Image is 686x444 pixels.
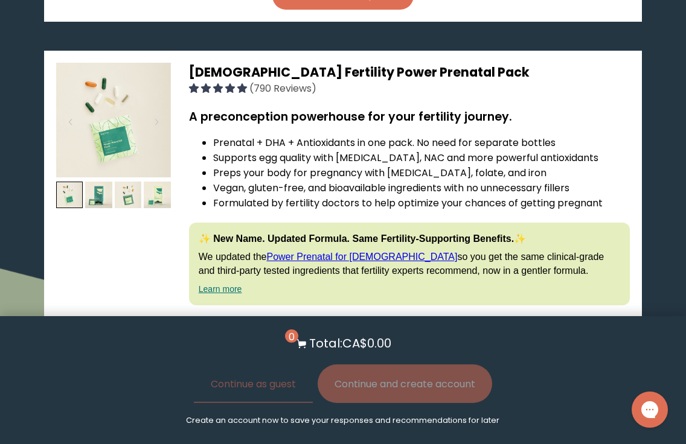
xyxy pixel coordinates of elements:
span: 0 [285,329,298,343]
strong: ✨ New Name. Updated Formula. Same Fertility-Supporting Benefits.✨ [199,233,526,244]
p: Create an account now to save your responses and recommendations for later [186,415,499,426]
a: Power Prenatal for [DEMOGRAPHIC_DATA] [266,252,457,262]
li: Preps your body for pregnancy with [MEDICAL_DATA], folate, and iron [213,165,630,180]
strong: A preconception powerhouse for your fertility journey. [189,109,512,125]
button: Continue as guest [194,364,313,403]
span: (790 Reviews) [249,81,316,95]
button: Continue and create account [318,364,492,403]
img: thumbnail image [115,182,142,209]
iframe: Gorgias live chat messenger [626,387,674,432]
li: Supports egg quality with [MEDICAL_DATA], NAC and more powerful antioxidants [213,150,630,165]
a: Learn more [199,284,242,294]
li: Vegan, gluten-free, and bioavailable ingredients with no unnecessary fillers [213,180,630,195]
span: 4.95 stars [189,81,249,95]
li: Prenatal + DHA + Antioxidants in one pack. No need for separate bottles [213,135,630,150]
span: [DEMOGRAPHIC_DATA] Fertility Power Prenatal Pack [189,63,530,81]
img: thumbnail image [56,63,171,177]
img: thumbnail image [56,182,83,209]
p: We updated the so you get the same clinical-grade and third-party tested ingredients that fertili... [199,250,620,277]
p: Total: CA$0.00 [309,334,391,352]
img: thumbnail image [85,182,112,209]
img: thumbnail image [144,182,171,209]
li: Formulated by fertility doctors to help optimize your chances of getting pregnant [213,195,630,211]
